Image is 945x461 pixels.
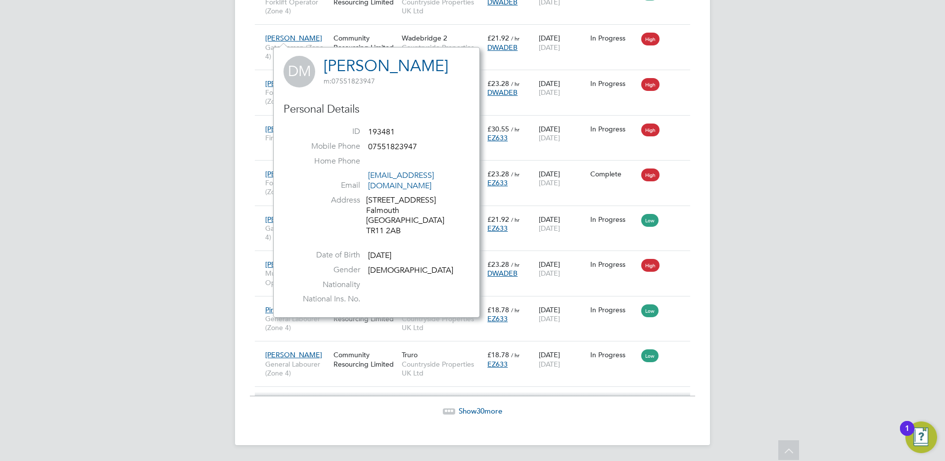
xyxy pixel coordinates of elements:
[536,300,588,328] div: [DATE]
[265,125,322,133] span: [PERSON_NAME]
[263,210,690,218] a: [PERSON_NAME]Gate Person (Zone 4)Community Resourcing LimitedTruroCountryside Properties UK Ltd£2...
[641,349,659,362] span: Low
[487,169,509,178] span: £23.28
[487,178,508,187] span: EZ633
[590,215,637,224] div: In Progress
[331,29,399,56] div: Community Resourcing Limited
[511,351,520,359] span: / hr
[487,215,509,224] span: £21.92
[265,269,329,287] span: Multi Skilled Operative / Finisher
[265,88,329,106] span: Forklift Operator (Zone 4)
[263,119,690,127] a: [PERSON_NAME]Finishing ManagerCommunity Resourcing LimitedTruroCountryside Properties UK Ltd£30.5...
[402,360,482,377] span: Countryside Properties UK Ltd
[536,210,588,238] div: [DATE]
[536,345,588,373] div: [DATE]
[511,170,520,178] span: / hr
[283,56,315,87] span: DM
[263,74,690,82] a: [PERSON_NAME]Forklift Operator (Zone 4)Community Resourcing LimitedWadebridge 2Countryside Proper...
[641,78,660,91] span: High
[402,34,447,42] span: Wadebridge 2
[265,215,322,224] span: [PERSON_NAME]
[265,314,329,332] span: General Labourer (Zone 4)
[539,360,560,369] span: [DATE]
[539,269,560,278] span: [DATE]
[539,43,560,52] span: [DATE]
[487,350,509,359] span: £18.78
[265,43,329,61] span: Gate Person (Zone 4)
[536,120,588,147] div: [DATE]
[641,168,660,181] span: High
[283,102,470,117] h3: Personal Details
[590,260,637,269] div: In Progress
[265,178,329,196] span: Forklift Operator (Zone 4)
[263,254,690,263] a: [PERSON_NAME]Multi Skilled Operative / FinisherCommunity Resourcing LimitedWadebridge 2Countrysid...
[459,406,502,416] span: Show more
[590,169,637,178] div: Complete
[590,125,637,133] div: In Progress
[368,170,434,191] a: [EMAIL_ADDRESS][DOMAIN_NAME]
[291,195,360,206] label: Address
[536,74,588,102] div: [DATE]
[265,360,329,377] span: General Labourer (Zone 4)
[487,79,509,88] span: £23.28
[511,216,520,223] span: / hr
[368,265,453,275] span: [DEMOGRAPHIC_DATA]
[265,79,322,88] span: [PERSON_NAME]
[536,165,588,192] div: [DATE]
[263,164,690,172] a: [PERSON_NAME]Forklift Operator (Zone 4)Community Resourcing LimitedTruroCountryside Properties UK...
[291,141,360,152] label: Mobile Phone
[590,34,637,42] div: In Progress
[331,345,399,373] div: Community Resourcing Limited
[263,345,690,353] a: [PERSON_NAME]General Labourer (Zone 4)Community Resourcing LimitedTruroCountryside Properties UK ...
[590,350,637,359] div: In Progress
[291,294,360,304] label: National Ins. No.
[368,127,395,137] span: 193481
[265,34,322,42] span: [PERSON_NAME]
[590,79,637,88] div: In Progress
[324,77,375,85] span: 07551823947
[291,180,360,191] label: Email
[487,224,508,233] span: EZ633
[368,142,417,152] span: 07551823947
[265,224,329,242] span: Gate Person (Zone 4)
[265,350,322,359] span: [PERSON_NAME]
[511,80,520,87] span: / hr
[539,224,560,233] span: [DATE]
[487,360,508,369] span: EZ633
[539,88,560,97] span: [DATE]
[487,269,518,278] span: DWADEB
[402,314,482,332] span: Countryside Properties UK Ltd
[487,125,509,133] span: £30.55
[641,304,659,317] span: Low
[487,43,518,52] span: DWADEB
[263,28,690,37] a: [PERSON_NAME]Gate Person (Zone 4)Community Resourcing LimitedWadebridge 2Countryside Properties U...
[265,260,322,269] span: [PERSON_NAME]
[265,169,322,178] span: [PERSON_NAME]
[539,314,560,323] span: [DATE]
[366,195,460,236] div: [STREET_ADDRESS] Falmouth [GEOGRAPHIC_DATA] TR11 2AB
[487,305,509,314] span: £18.78
[536,255,588,283] div: [DATE]
[291,280,360,290] label: Nationality
[511,35,520,42] span: / hr
[265,133,329,142] span: Finishing Manager
[590,305,637,314] div: In Progress
[539,178,560,187] span: [DATE]
[402,43,482,61] span: Countryside Properties UK Ltd
[476,406,484,416] span: 30
[511,126,520,133] span: / hr
[487,133,508,142] span: EZ633
[324,77,331,85] span: m:
[487,260,509,269] span: £23.28
[487,314,508,323] span: EZ633
[641,259,660,272] span: High
[536,29,588,56] div: [DATE]
[265,305,298,314] span: Piran Blyth
[324,56,448,76] a: [PERSON_NAME]
[368,251,391,260] span: [DATE]
[511,306,520,314] span: / hr
[402,350,418,359] span: Truro
[641,214,659,227] span: Low
[641,124,660,136] span: High
[263,300,690,308] a: Piran BlythGeneral Labourer (Zone 4)Community Resourcing LimitedTruroCountryside Properties UK Lt...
